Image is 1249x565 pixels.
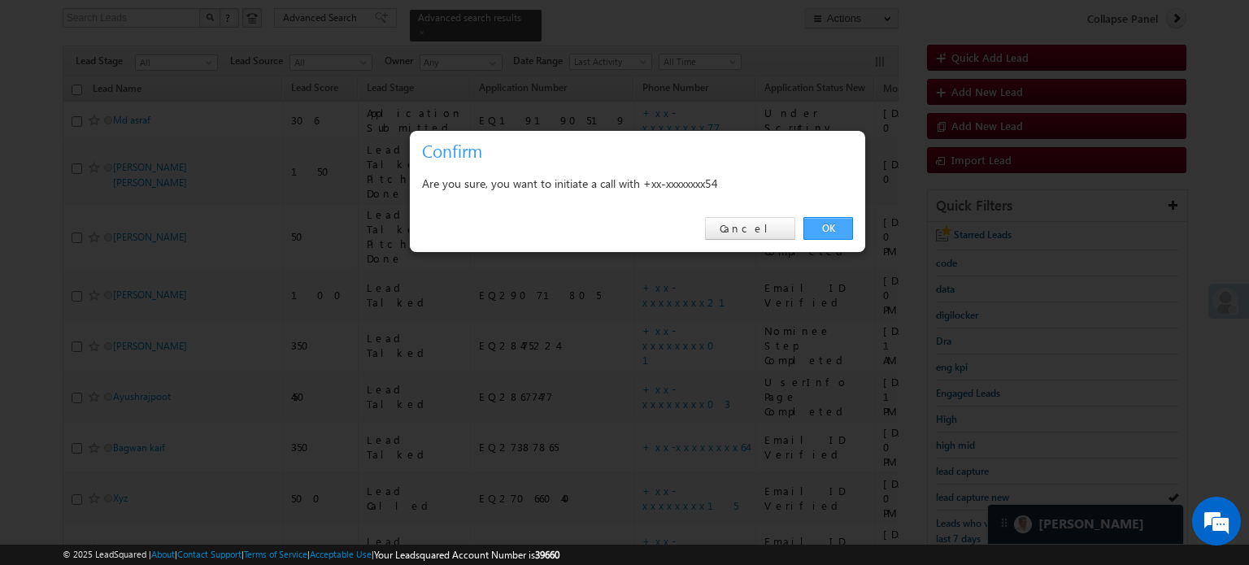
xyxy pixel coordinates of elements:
a: About [151,549,175,559]
textarea: Type your message and click 'Submit' [21,150,297,428]
h3: Confirm [422,137,860,165]
div: Leave a message [85,85,273,106]
span: © 2025 LeadSquared | | | | | [63,547,559,563]
a: Cancel [705,217,795,240]
img: d_60004797649_company_0_60004797649 [28,85,68,106]
a: Contact Support [177,549,242,559]
div: Are you sure, you want to initiate a call with +xx-xxxxxxxx54 [422,173,853,193]
a: Acceptable Use [310,549,372,559]
a: OK [803,217,853,240]
em: Submit [238,442,295,464]
a: Terms of Service [244,549,307,559]
span: Your Leadsquared Account Number is [374,549,559,561]
span: 39660 [535,549,559,561]
div: Minimize live chat window [267,8,306,47]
